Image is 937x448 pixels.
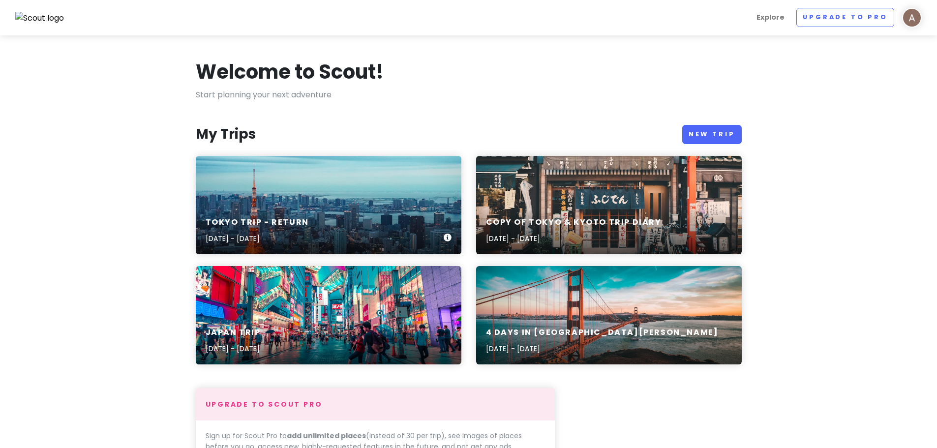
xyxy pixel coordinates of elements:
a: Upgrade to Pro [796,8,894,27]
a: 4 Days in [GEOGRAPHIC_DATA][PERSON_NAME][DATE] - [DATE] [476,266,742,364]
p: [DATE] - [DATE] [486,233,662,244]
a: bicycle in front of Japanese storeCopy of Tokyo & Kyoto Trip Diary[DATE] - [DATE] [476,156,742,254]
h1: Welcome to Scout! [196,59,384,85]
a: people walking on road near well-lit buildingsJapan trip[DATE] - [DATE] [196,266,461,364]
p: Start planning your next adventure [196,89,742,101]
p: [DATE] - [DATE] [486,343,719,354]
p: [DATE] - [DATE] [206,233,309,244]
h6: 4 Days in [GEOGRAPHIC_DATA][PERSON_NAME] [486,328,719,338]
img: User profile [902,8,922,28]
h6: Japan trip [206,328,261,338]
img: Scout logo [15,12,64,25]
h6: Copy of Tokyo & Kyoto Trip Diary [486,217,662,228]
a: Explore [753,8,788,27]
a: Eiffel Tower, Paris during duskTokyo Trip - Return[DATE] - [DATE] [196,156,461,254]
h4: Upgrade to Scout Pro [206,400,545,409]
strong: add unlimited places [287,431,366,441]
h3: My Trips [196,125,256,143]
h6: Tokyo Trip - Return [206,217,309,228]
a: New Trip [682,125,742,144]
p: [DATE] - [DATE] [206,343,261,354]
